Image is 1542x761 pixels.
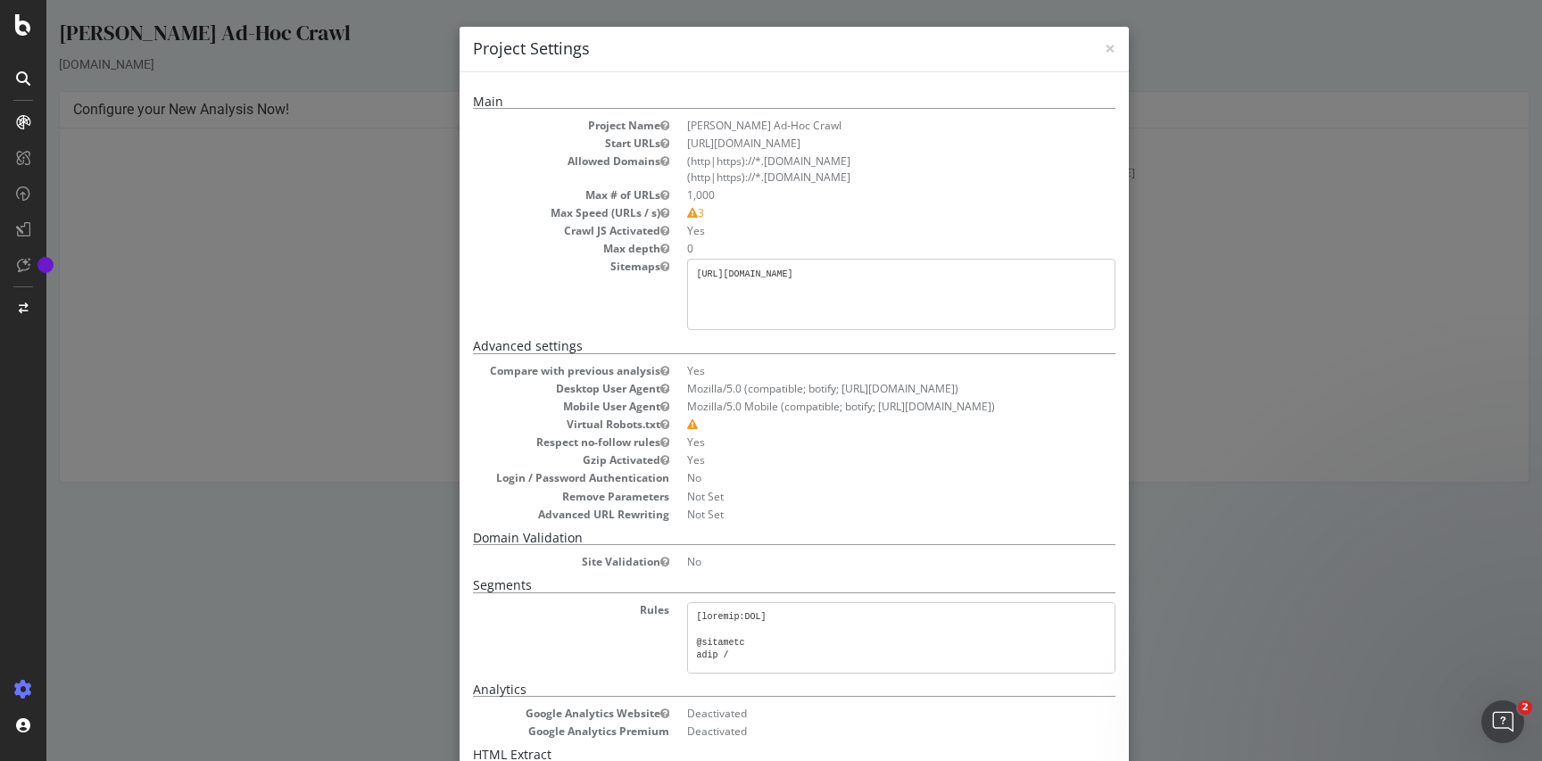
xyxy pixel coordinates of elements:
dt: Google Analytics Website [427,706,623,721]
dt: Desktop User Agent [427,381,623,396]
dt: Max # of URLs [427,187,623,203]
dd: Mozilla/5.0 Mobile (compatible; botify; [URL][DOMAIN_NAME]) [641,399,1069,414]
dd: Not Set [641,507,1069,522]
dd: Deactivated [641,724,1069,739]
dd: Not Set [641,489,1069,504]
h5: Segments [427,578,1069,592]
dt: Crawl JS Activated [427,223,623,238]
pre: [URL][DOMAIN_NAME] [641,259,1069,330]
dt: Virtual Robots.txt [427,417,623,432]
dt: Max Speed (URLs / s) [427,205,623,220]
dt: Project Name [427,118,623,133]
dd: 1,000 [641,187,1069,203]
dd: Yes [641,223,1069,238]
span: × [1058,36,1069,61]
dt: Start URLs [427,136,623,151]
dt: Google Analytics Premium [427,724,623,739]
dt: Respect no-follow rules [427,434,623,450]
dd: [PERSON_NAME] Ad-Hoc Crawl [641,118,1069,133]
dd: Mozilla/5.0 (compatible; botify; [URL][DOMAIN_NAME]) [641,381,1069,396]
span: 2 [1518,700,1532,715]
li: (http|https)://*.[DOMAIN_NAME] [641,153,1069,169]
dd: Yes [641,434,1069,450]
li: (http|https)://*.[DOMAIN_NAME] [641,170,1069,185]
h5: Advanced settings [427,339,1069,353]
dd: No [641,554,1069,569]
dt: Rules [427,602,623,617]
dt: Allowed Domains [427,153,623,169]
h5: Analytics [427,682,1069,697]
dt: Remove Parameters [427,489,623,504]
dd: 0 [641,241,1069,256]
dt: Mobile User Agent [427,399,623,414]
dt: Gzip Activated [427,452,623,467]
iframe: Intercom live chat [1481,700,1524,743]
dd: Yes [641,452,1069,467]
dd: Yes [641,363,1069,378]
dt: Max depth [427,241,623,256]
dt: Site Validation [427,554,623,569]
dd: [URL][DOMAIN_NAME] [641,136,1069,151]
h5: Main [427,95,1069,109]
h4: Project Settings [427,37,1069,61]
dt: Compare with previous analysis [427,363,623,378]
pre: [loremip:DOL] @sitametc adip / @ELI-Seddoeius TE ( inci /utlaboree/* ) @dolorema aliq *enimadmi* ... [641,602,1069,674]
dd: No [641,470,1069,485]
dt: Sitemaps [427,259,623,274]
div: Tooltip anchor [37,257,54,273]
span: 3 [641,205,658,220]
h5: Domain Validation [427,531,1069,545]
dt: Login / Password Authentication [427,470,623,485]
dd: Deactivated [641,706,1069,721]
dt: Advanced URL Rewriting [427,507,623,522]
